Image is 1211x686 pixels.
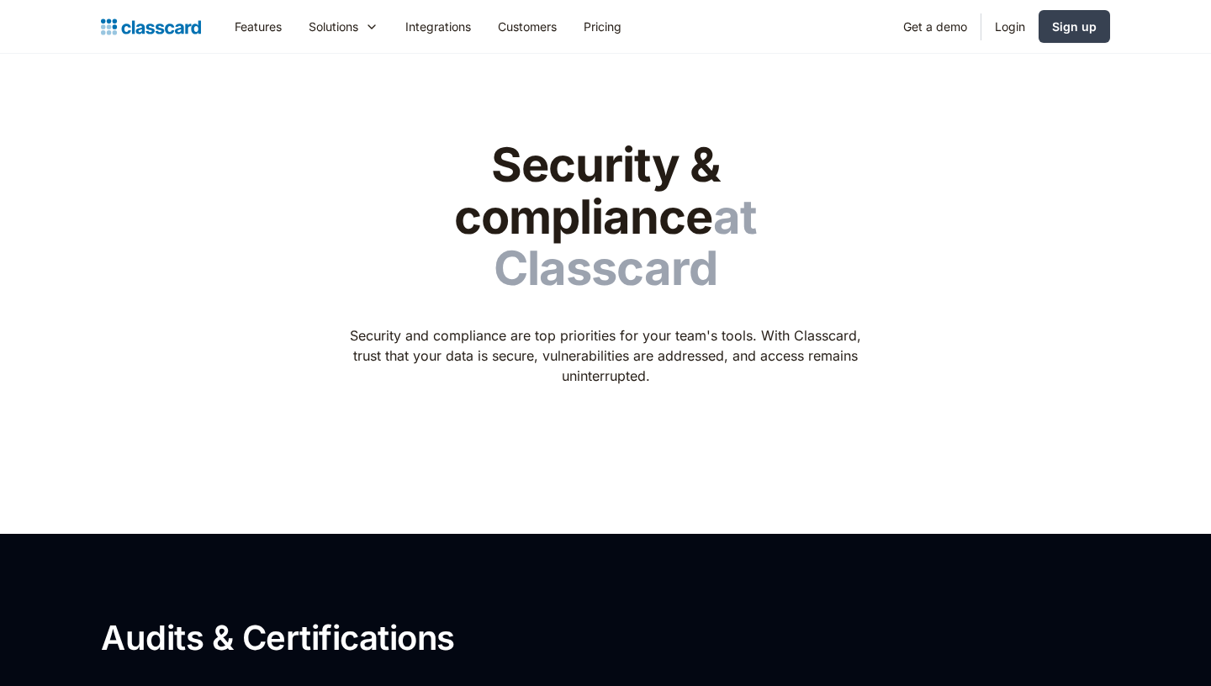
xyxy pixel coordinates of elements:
[1039,10,1110,43] a: Sign up
[484,8,570,45] a: Customers
[890,8,981,45] a: Get a demo
[1052,18,1097,35] div: Sign up
[221,8,295,45] a: Features
[494,188,757,298] span: at Classcard
[392,8,484,45] a: Integrations
[101,15,201,39] a: home
[295,8,392,45] div: Solutions
[981,8,1039,45] a: Login
[339,325,873,386] p: Security and compliance are top priorities for your team's tools. With Classcard, trust that your...
[570,8,635,45] a: Pricing
[339,140,873,295] h1: Security & compliance
[101,618,635,658] h2: Audits & Certifications
[309,18,358,35] div: Solutions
